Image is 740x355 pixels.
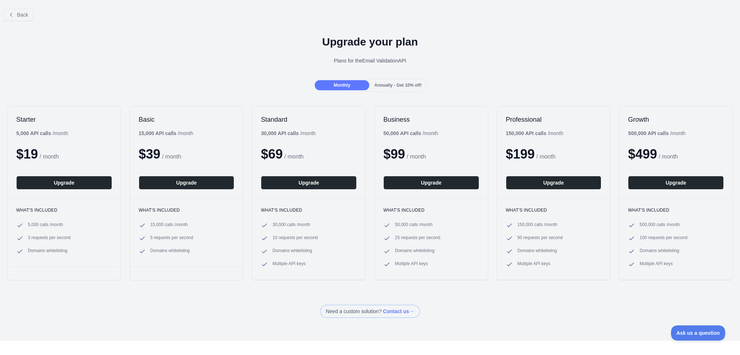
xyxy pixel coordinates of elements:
div: / month [261,130,315,137]
h2: Business [383,115,479,124]
b: 150,000 API calls [506,130,546,136]
b: 50,000 API calls [383,130,421,136]
div: / month [383,130,438,137]
h2: Professional [506,115,602,124]
div: / month [506,130,563,137]
span: $ 99 [383,147,405,161]
h2: Standard [261,115,357,124]
span: $ 199 [506,147,535,161]
iframe: Toggle Customer Support [671,325,726,341]
b: 30,000 API calls [261,130,299,136]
